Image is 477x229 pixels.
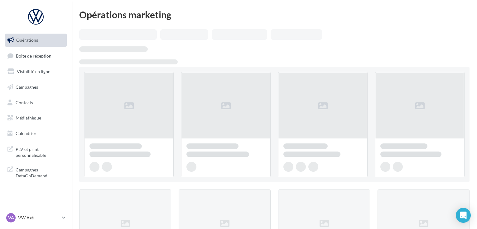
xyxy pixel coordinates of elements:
a: Contacts [4,96,68,109]
a: Campagnes DataOnDemand [4,163,68,181]
a: Campagnes [4,81,68,94]
span: Campagnes [16,84,38,90]
a: Visibilité en ligne [4,65,68,78]
a: VA VW Azé [5,212,67,224]
a: PLV et print personnalisable [4,143,68,161]
span: Campagnes DataOnDemand [16,166,64,179]
div: Opérations marketing [79,10,470,19]
span: VA [8,215,14,221]
span: PLV et print personnalisable [16,145,64,158]
p: VW Azé [18,215,60,221]
span: Visibilité en ligne [17,69,50,74]
span: Calendrier [16,131,36,136]
a: Calendrier [4,127,68,140]
span: Médiathèque [16,115,41,120]
span: Boîte de réception [16,53,51,58]
a: Opérations [4,34,68,47]
a: Boîte de réception [4,49,68,63]
span: Opérations [16,37,38,43]
a: Médiathèque [4,111,68,124]
span: Contacts [16,100,33,105]
div: Open Intercom Messenger [456,208,471,223]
